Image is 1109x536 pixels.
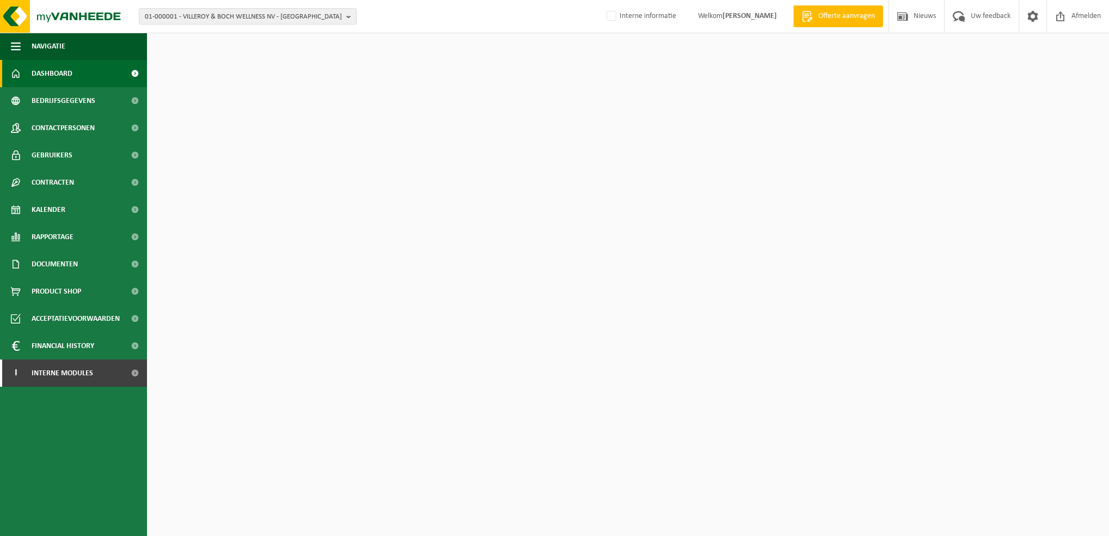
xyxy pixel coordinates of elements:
a: Offerte aanvragen [793,5,883,27]
span: Documenten [32,251,78,278]
span: Navigatie [32,33,65,60]
span: Interne modules [32,360,93,387]
span: Product Shop [32,278,81,305]
span: Dashboard [32,60,72,87]
span: Financial History [32,332,94,360]
span: Offerte aanvragen [816,11,878,22]
strong: [PERSON_NAME] [722,12,777,20]
span: Rapportage [32,223,73,251]
span: Gebruikers [32,142,72,169]
span: Kalender [32,196,65,223]
span: Acceptatievoorwaarden [32,305,120,332]
span: Contactpersonen [32,114,95,142]
span: I [11,360,21,387]
span: Bedrijfsgegevens [32,87,95,114]
span: 01-000001 - VILLEROY & BOCH WELLNESS NV - [GEOGRAPHIC_DATA] [145,9,342,25]
button: 01-000001 - VILLEROY & BOCH WELLNESS NV - [GEOGRAPHIC_DATA] [139,8,357,25]
label: Interne informatie [604,8,676,25]
span: Contracten [32,169,74,196]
